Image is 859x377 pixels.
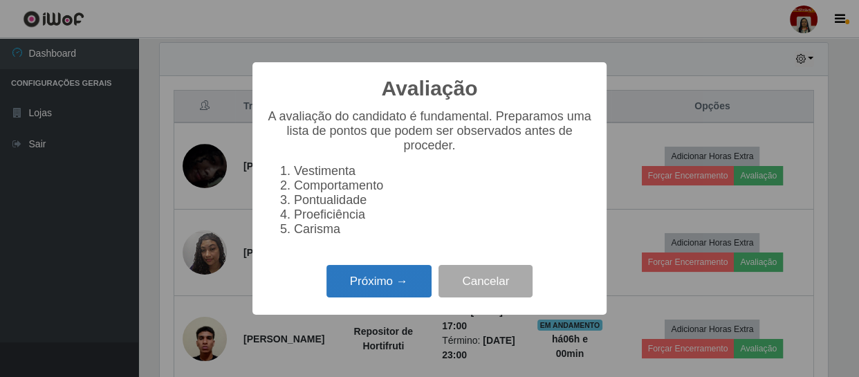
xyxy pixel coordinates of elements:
li: Pontualidade [294,193,593,208]
li: Carisma [294,222,593,237]
li: Comportamento [294,178,593,193]
p: A avaliação do candidato é fundamental. Preparamos uma lista de pontos que podem ser observados a... [266,109,593,153]
li: Proeficiência [294,208,593,222]
h2: Avaliação [382,76,478,101]
li: Vestimenta [294,164,593,178]
button: Cancelar [438,265,533,297]
button: Próximo → [326,265,432,297]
